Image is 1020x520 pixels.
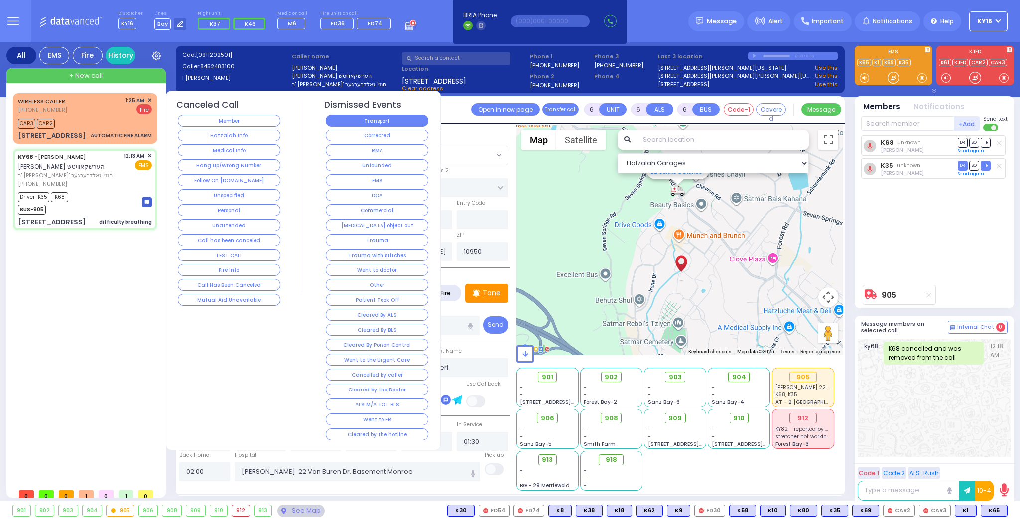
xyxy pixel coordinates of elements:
[648,398,680,406] span: Sanz Bay-6
[447,505,475,517] div: BLS
[983,115,1008,123] span: Send text
[815,64,838,72] a: Use this
[667,505,690,517] div: K9
[712,440,806,448] span: [STREET_ADDRESS][PERSON_NAME]
[948,321,1008,334] button: Internal Chat 0
[520,384,523,391] span: -
[196,51,232,59] span: [0911202501]
[858,467,880,479] button: Code 1
[326,354,428,366] button: Went to the Urgent Care
[530,52,591,61] span: Phone 1
[818,130,838,150] button: Toggle fullscreen view
[520,433,523,440] span: -
[520,425,523,433] span: -
[646,103,673,116] button: ALS
[913,101,965,113] button: Notifications
[670,185,685,197] div: 905
[852,505,879,517] div: BLS
[606,455,617,465] span: 918
[648,433,651,440] span: -
[520,474,523,482] span: -
[368,19,382,27] span: FD74
[18,217,86,227] div: [STREET_ADDRESS]
[881,169,924,177] span: Berish Feldman
[789,413,817,424] div: 912
[760,505,786,517] div: BLS
[292,64,398,72] label: [PERSON_NAME]
[919,505,951,517] div: CAR3
[699,508,704,513] img: red-radio-icon.svg
[154,11,187,17] label: Lines
[732,372,746,382] span: 904
[520,482,576,489] span: BG - 29 Merriewold S.
[18,97,65,105] a: WIRELESS CALLER
[326,294,428,306] button: Patient Took Off
[883,505,915,517] div: CAR2
[292,52,398,61] label: Caller name
[179,451,209,459] label: Back Home
[69,71,103,81] span: + New call
[235,451,256,459] label: Hospital
[200,62,235,70] span: 8452483100
[692,103,720,116] button: BUS
[520,440,552,448] span: Sanz Bay-5
[884,342,984,365] div: K68 cancelled and was removed from the call
[672,253,690,283] div: SHULEM YITZCHOK HERSHKOWITZ
[198,11,269,17] label: Night unit
[923,508,928,513] img: red-radio-icon.svg
[648,391,651,398] span: -
[326,324,428,336] button: Cleared By BLS
[775,398,849,406] span: AT - 2 [GEOGRAPHIC_DATA]
[277,11,309,17] label: Medic on call
[958,171,984,177] a: Send again
[320,11,394,17] label: Fire units on call
[255,505,272,516] div: 913
[178,219,280,231] button: Unattended
[118,18,136,29] span: KY16
[326,264,428,276] button: Went to doctor
[969,11,1008,31] button: KY16
[292,72,398,80] label: [PERSON_NAME] הערשקאוויטש
[326,309,428,321] button: Cleared By ALS
[861,116,954,131] input: Search member
[812,17,844,26] span: Important
[520,398,614,406] span: [STREET_ADDRESS][PERSON_NAME]
[696,17,703,25] img: message.svg
[775,440,809,448] span: Forest Bay-3
[483,508,488,513] img: red-radio-icon.svg
[19,490,34,498] span: 0
[18,153,38,161] span: KY68 -
[775,384,910,391] span: Dr Wertzberger 22 Van Buren Dr. Basement Monroe
[485,451,504,459] label: Pick up
[432,287,460,299] label: Fire
[18,119,35,129] span: CAR3
[182,62,289,71] label: Caller:
[18,171,120,180] span: ר' [PERSON_NAME]' חנני' גאלדבערגער
[513,505,544,517] div: FD74
[542,455,553,465] span: 913
[530,72,591,81] span: Phone 2
[13,505,30,516] div: 901
[118,11,143,17] label: Dispatcher
[178,279,280,291] button: Call Has Been Canceled
[429,347,462,355] label: P Last Name
[977,17,992,26] span: KY16
[182,51,289,59] label: Cad:
[326,428,428,440] button: Cleared by the hotline
[288,19,296,27] span: M6
[136,104,152,114] span: Fire
[232,505,250,516] div: 912
[707,16,737,26] span: Message
[882,59,896,66] a: K69
[178,189,280,201] button: Unspecified
[548,505,572,517] div: K8
[658,52,748,61] label: Last 3 location
[520,391,523,398] span: -
[107,505,134,516] div: 905
[326,144,428,156] button: RMA
[584,384,587,391] span: -
[756,103,786,116] button: Covered
[18,180,67,188] span: [PHONE_NUMBER]
[815,72,838,80] a: Use this
[983,123,999,132] label: Turn off text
